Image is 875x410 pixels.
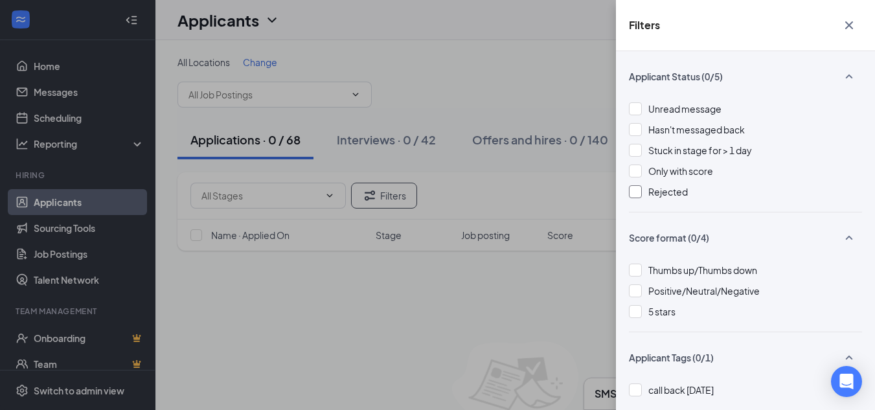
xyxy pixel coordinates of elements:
[648,264,757,276] span: Thumbs up/Thumbs down
[841,230,857,245] svg: SmallChevronUp
[841,350,857,365] svg: SmallChevronUp
[629,18,660,32] h5: Filters
[841,69,857,84] svg: SmallChevronUp
[836,13,862,38] button: Cross
[648,384,714,396] span: call back [DATE]
[836,345,862,370] button: SmallChevronUp
[841,17,857,33] svg: Cross
[836,64,862,89] button: SmallChevronUp
[648,186,688,198] span: Rejected
[648,144,752,156] span: Stuck in stage for > 1 day
[836,225,862,250] button: SmallChevronUp
[629,231,709,244] span: Score format (0/4)
[831,366,862,397] div: Open Intercom Messenger
[648,103,722,115] span: Unread message
[648,306,676,317] span: 5 stars
[629,351,714,364] span: Applicant Tags (0/1)
[629,70,723,83] span: Applicant Status (0/5)
[648,124,745,135] span: Hasn't messaged back
[648,285,760,297] span: Positive/Neutral/Negative
[648,165,713,177] span: Only with score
